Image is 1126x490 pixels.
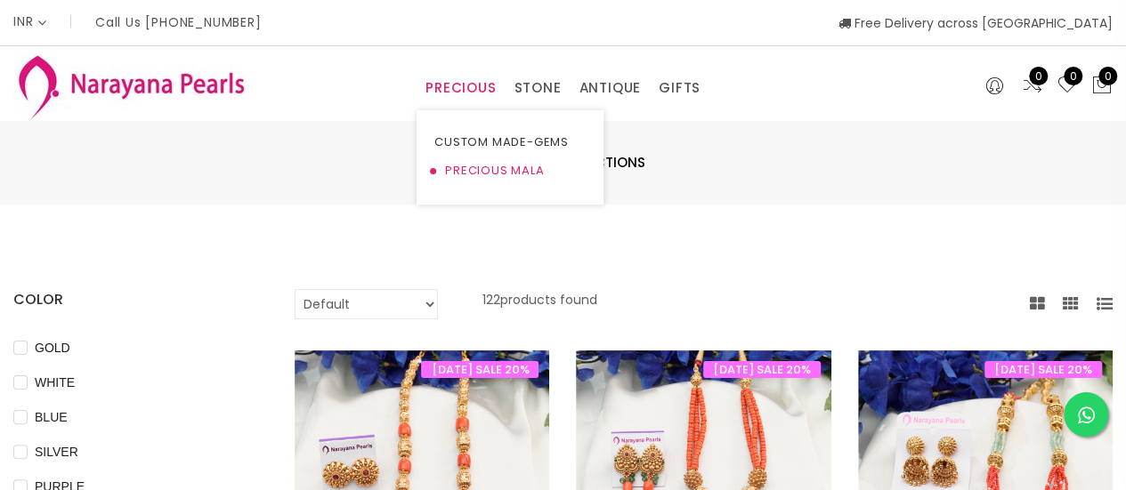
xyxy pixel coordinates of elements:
span: BLUE [28,407,75,427]
span: GOLD [28,338,77,357]
span: [DATE] SALE 20% [421,361,539,378]
a: ANTIQUE [579,75,641,101]
button: 0 [1091,75,1113,98]
span: 0 [1098,67,1117,85]
span: WHITE [28,373,82,392]
a: GIFTS [659,75,701,101]
a: CUSTOM MADE-GEMS [434,128,586,157]
a: 0 [1022,75,1043,98]
span: Free Delivery across [GEOGRAPHIC_DATA] [838,14,1113,32]
span: 0 [1029,67,1048,85]
span: [DATE] SALE 20% [703,361,821,378]
a: 0 [1057,75,1078,98]
span: 0 [1064,67,1082,85]
p: 122 products found [482,289,597,319]
a: STONE [514,75,561,101]
span: SILVER [28,442,85,462]
p: Call Us [PHONE_NUMBER] [95,16,262,28]
a: PRECIOUS MALA [434,157,586,185]
span: [DATE] SALE 20% [984,361,1102,378]
a: PRECIOUS [425,75,496,101]
h4: COLOR [13,289,241,310]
